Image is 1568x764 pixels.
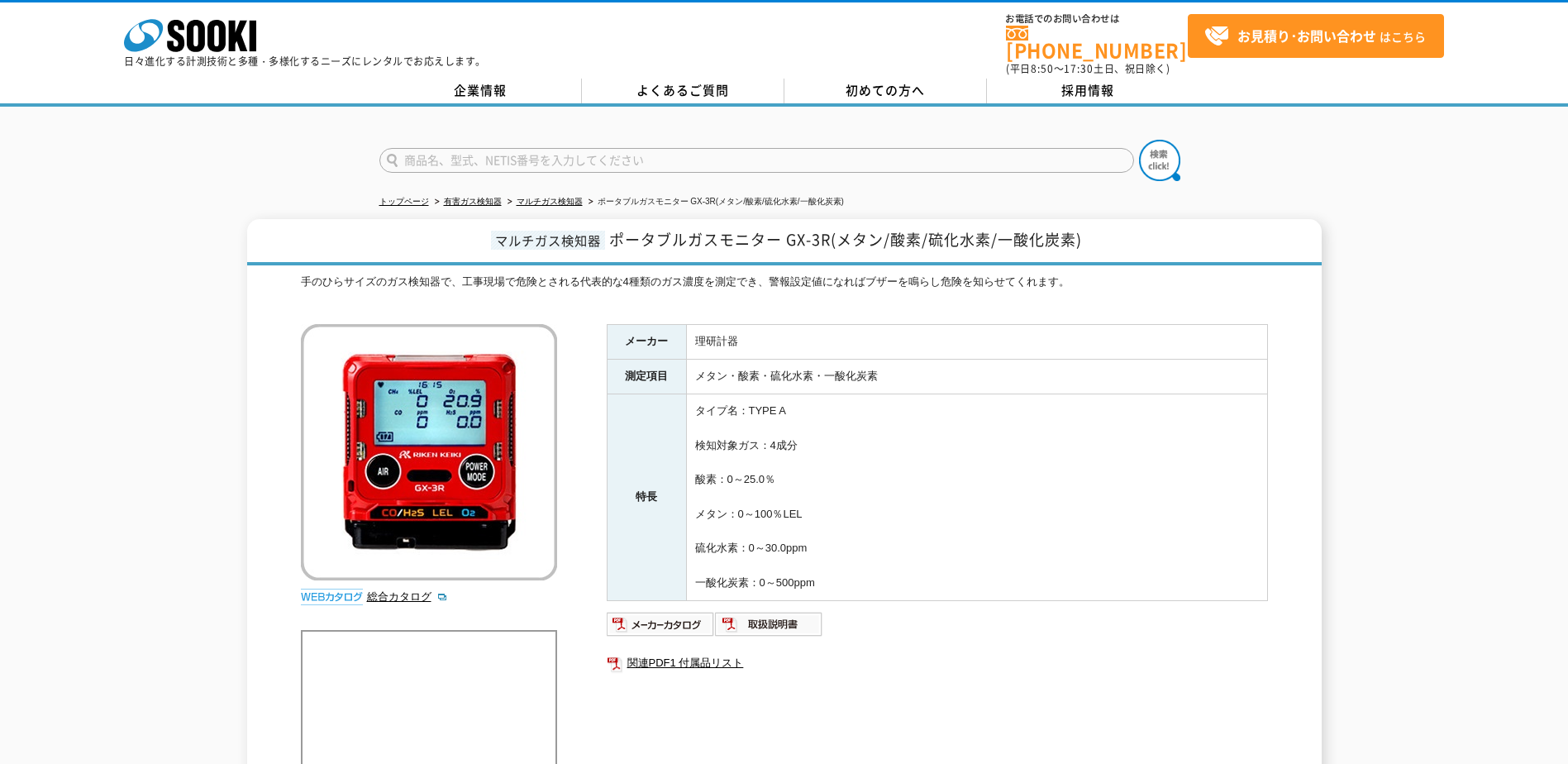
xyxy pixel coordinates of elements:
[379,197,429,206] a: トップページ
[686,394,1267,601] td: タイプ名：TYPE A 検知対象ガス：4成分 酸素：0～25.0％ メタン：0～100％LEL 硫化水素：0～30.0ppm 一酸化炭素：0～500ppm
[379,148,1134,173] input: 商品名、型式、NETIS番号を入力してください
[491,231,605,250] span: マルチガス検知器
[379,79,582,103] a: 企業情報
[1006,61,1170,76] span: (平日 ～ 土日、祝日除く)
[444,197,502,206] a: 有害ガス検知器
[301,274,1268,308] div: 手のひらサイズのガス検知器で、工事現場で危険とされる代表的な4種類のガス濃度を測定でき、警報設定値になればブザーを鳴らし危険を知らせてくれます。
[607,394,686,601] th: 特長
[607,325,686,360] th: メーカー
[585,193,844,211] li: ポータブルガスモニター GX-3R(メタン/酸素/硫化水素/一酸化炭素)
[1006,26,1188,60] a: [PHONE_NUMBER]
[1031,61,1054,76] span: 8:50
[1006,14,1188,24] span: お電話でのお問い合わせは
[607,360,686,394] th: 測定項目
[784,79,987,103] a: 初めての方へ
[367,590,448,603] a: 総合カタログ
[715,611,823,637] img: 取扱説明書
[686,360,1267,394] td: メタン・酸素・硫化水素・一酸化炭素
[301,324,557,580] img: ポータブルガスモニター GX-3R(メタン/酸素/硫化水素/一酸化炭素)
[1139,140,1180,181] img: btn_search.png
[1188,14,1444,58] a: お見積り･お問い合わせはこちら
[686,325,1267,360] td: 理研計器
[1204,24,1426,49] span: はこちら
[517,197,583,206] a: マルチガス検知器
[846,81,925,99] span: 初めての方へ
[715,622,823,634] a: 取扱説明書
[987,79,1189,103] a: 採用情報
[301,589,363,605] img: webカタログ
[1064,61,1094,76] span: 17:30
[607,622,715,634] a: メーカーカタログ
[1237,26,1376,45] strong: お見積り･お問い合わせ
[609,228,1082,251] span: ポータブルガスモニター GX-3R(メタン/酸素/硫化水素/一酸化炭素)
[582,79,784,103] a: よくあるご質問
[124,56,486,66] p: 日々進化する計測技術と多種・多様化するニーズにレンタルでお応えします。
[607,652,1268,674] a: 関連PDF1 付属品リスト
[607,611,715,637] img: メーカーカタログ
